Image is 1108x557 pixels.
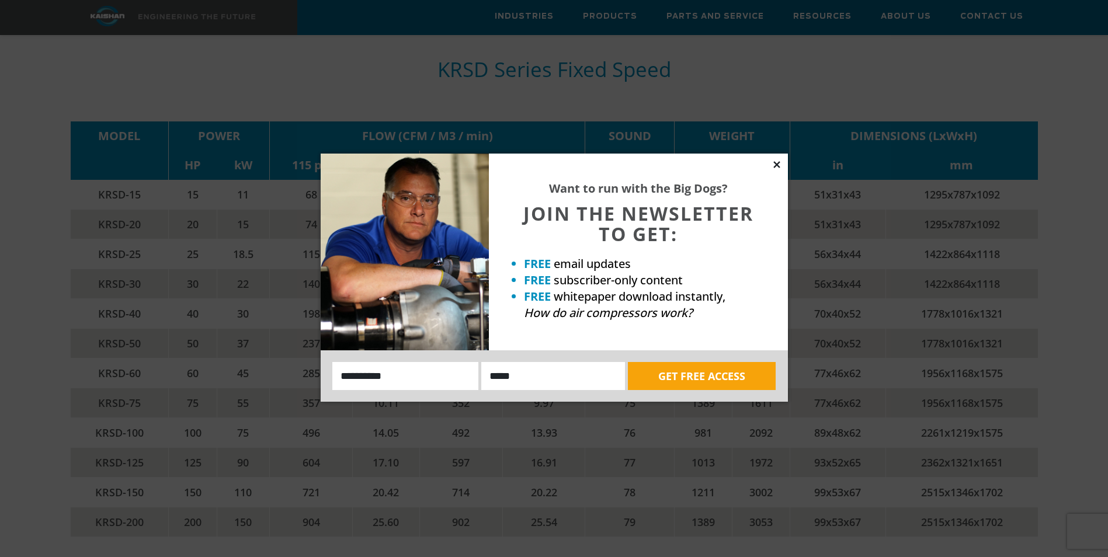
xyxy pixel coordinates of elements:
[554,256,631,271] span: email updates
[481,362,625,390] input: Email
[549,180,728,196] strong: Want to run with the Big Dogs?
[524,272,551,288] strong: FREE
[524,288,551,304] strong: FREE
[554,272,683,288] span: subscriber-only content
[332,362,479,390] input: Name:
[628,362,776,390] button: GET FREE ACCESS
[772,159,782,170] button: Close
[524,256,551,271] strong: FREE
[554,288,725,304] span: whitepaper download instantly,
[523,201,753,246] span: JOIN THE NEWSLETTER TO GET:
[524,305,693,321] em: How do air compressors work?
